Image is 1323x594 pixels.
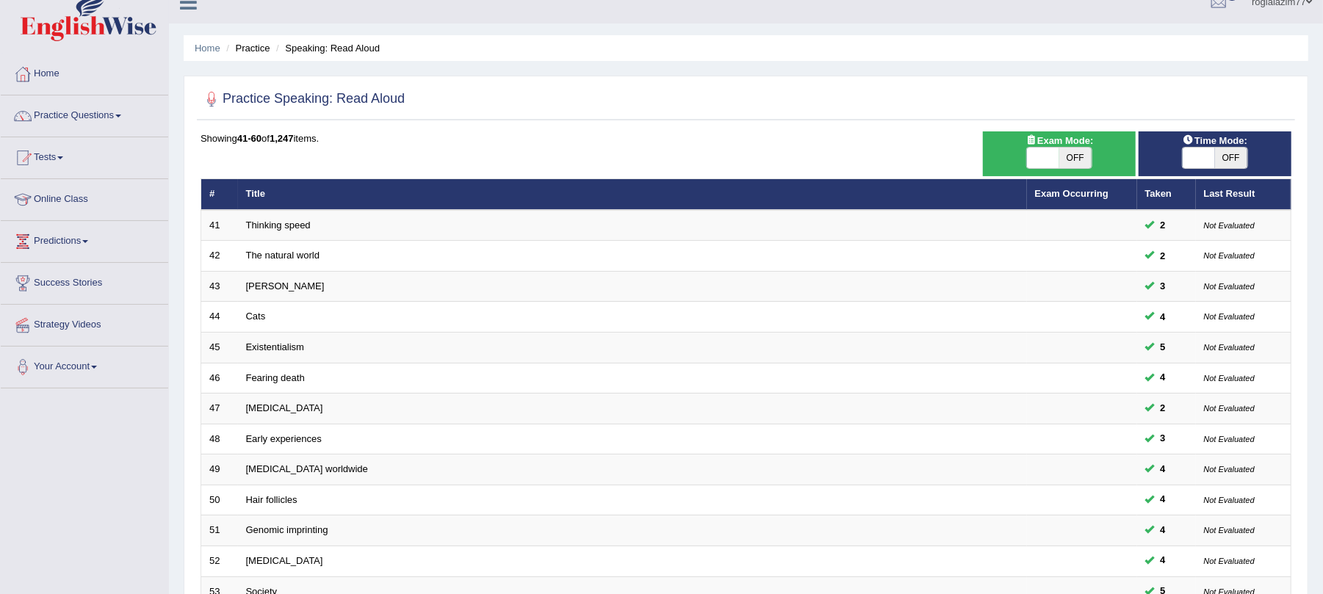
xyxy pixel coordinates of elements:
[246,280,325,291] a: [PERSON_NAME]
[237,133,262,144] b: 41-60
[1,221,168,258] a: Predictions
[246,341,304,352] a: Existentialism
[246,494,298,505] a: Hair follicles
[1204,404,1255,413] small: Not Evaluated
[246,250,320,261] a: The natural world
[201,179,238,210] th: #
[201,485,238,515] td: 50
[246,402,323,413] a: [MEDICAL_DATA]
[201,546,238,576] td: 52
[1,305,168,341] a: Strategy Videos
[1204,465,1255,474] small: Not Evaluated
[1137,179,1196,210] th: Taken
[1204,526,1255,535] small: Not Evaluated
[1,54,168,90] a: Home
[1204,557,1255,565] small: Not Evaluated
[246,433,322,444] a: Early experiences
[1215,148,1247,168] span: OFF
[246,372,305,383] a: Fearing death
[201,333,238,363] td: 45
[201,363,238,394] td: 46
[1155,462,1172,477] span: You can still take this question
[1155,492,1172,507] span: You can still take this question
[1204,343,1255,352] small: Not Evaluated
[1155,309,1172,325] span: You can still take this question
[983,131,1136,176] div: Show exams occurring in exams
[1155,339,1172,355] span: You can still take this question
[1155,278,1172,294] span: You can still take this question
[1155,401,1172,416] span: You can still take this question
[1204,435,1255,443] small: Not Evaluated
[1,95,168,132] a: Practice Questions
[1204,374,1255,383] small: Not Evaluated
[201,302,238,333] td: 44
[1204,496,1255,504] small: Not Evaluated
[201,88,405,110] h2: Practice Speaking: Read Aloud
[1204,312,1255,321] small: Not Evaluated
[201,271,238,302] td: 43
[201,424,238,454] td: 48
[201,515,238,546] td: 51
[1155,370,1172,385] span: You can still take this question
[246,524,328,535] a: Genomic imprinting
[1204,282,1255,291] small: Not Evaluated
[201,131,1291,145] div: Showing of items.
[238,179,1027,210] th: Title
[273,41,380,55] li: Speaking: Read Aloud
[1,179,168,216] a: Online Class
[1059,148,1092,168] span: OFF
[1,347,168,383] a: Your Account
[1155,248,1172,264] span: You can still take this question
[246,220,311,231] a: Thinking speed
[201,454,238,485] td: 49
[246,555,323,566] a: [MEDICAL_DATA]
[1196,179,1291,210] th: Last Result
[1155,431,1172,446] span: You can still take this question
[1,137,168,174] a: Tests
[1177,133,1253,148] span: Time Mode:
[246,463,368,474] a: [MEDICAL_DATA] worldwide
[1020,133,1099,148] span: Exam Mode:
[195,43,220,54] a: Home
[1155,523,1172,538] span: You can still take this question
[201,210,238,241] td: 41
[1155,553,1172,568] span: You can still take this question
[270,133,294,144] b: 1,247
[1,263,168,300] a: Success Stories
[223,41,270,55] li: Practice
[246,311,266,322] a: Cats
[1204,251,1255,260] small: Not Evaluated
[1155,217,1172,233] span: You can still take this question
[201,394,238,424] td: 47
[1035,188,1108,199] a: Exam Occurring
[201,241,238,272] td: 42
[1204,221,1255,230] small: Not Evaluated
